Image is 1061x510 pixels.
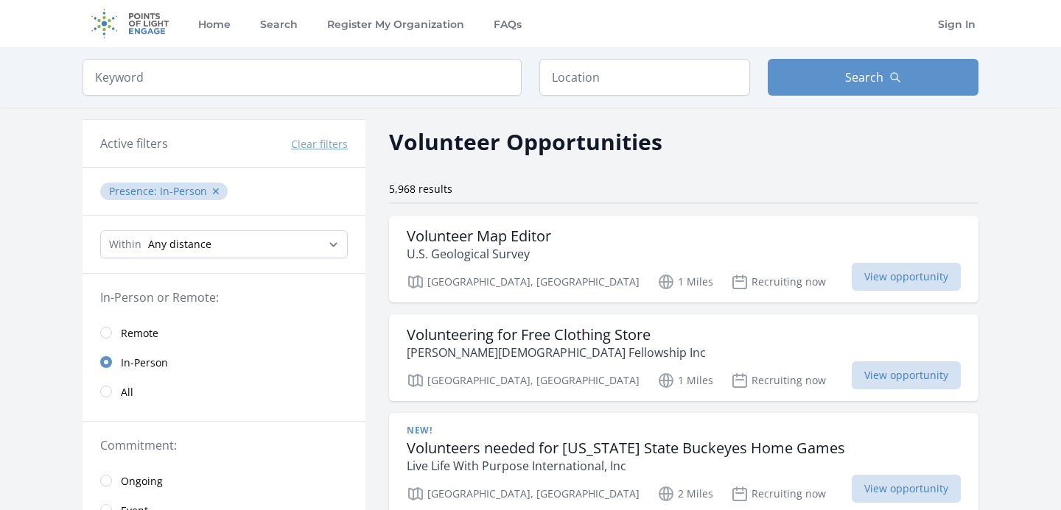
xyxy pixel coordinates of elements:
[407,372,640,389] p: [GEOGRAPHIC_DATA], [GEOGRAPHIC_DATA]
[100,436,348,454] legend: Commitment:
[852,475,961,503] span: View opportunity
[100,230,348,258] select: Search Radius
[121,385,133,400] span: All
[852,361,961,389] span: View opportunity
[407,485,640,503] p: [GEOGRAPHIC_DATA], [GEOGRAPHIC_DATA]
[121,355,168,370] span: In-Person
[83,347,365,377] a: In-Person
[389,216,978,302] a: Volunteer Map Editor U.S. Geological Survey [GEOGRAPHIC_DATA], [GEOGRAPHIC_DATA] 1 Miles Recruiti...
[389,182,452,196] span: 5,968 results
[83,318,365,347] a: Remote
[109,184,160,198] span: Presence :
[83,377,365,406] a: All
[407,326,706,344] h3: Volunteering for Free Clothing Store
[731,273,826,291] p: Recruiting now
[657,485,713,503] p: 2 Miles
[407,227,551,245] h3: Volunteer Map Editor
[160,184,207,198] span: In-Person
[539,59,750,96] input: Location
[845,68,883,86] span: Search
[731,485,826,503] p: Recruiting now
[211,184,220,199] button: ✕
[657,273,713,291] p: 1 Miles
[121,326,158,341] span: Remote
[731,372,826,389] p: Recruiting now
[389,314,978,401] a: Volunteering for Free Clothing Store [PERSON_NAME][DEMOGRAPHIC_DATA] Fellowship Inc [GEOGRAPHIC_D...
[100,135,168,152] h3: Active filters
[291,137,348,152] button: Clear filters
[83,466,365,495] a: Ongoing
[407,457,845,475] p: Live Life With Purpose International, Inc
[407,344,706,361] p: [PERSON_NAME][DEMOGRAPHIC_DATA] Fellowship Inc
[83,59,522,96] input: Keyword
[407,245,551,263] p: U.S. Geological Survey
[852,263,961,291] span: View opportunity
[389,125,662,158] h2: Volunteer Opportunities
[100,288,348,306] legend: In-Person or Remote:
[121,474,163,489] span: Ongoing
[768,59,978,96] button: Search
[407,425,432,436] span: New!
[407,439,845,457] h3: Volunteers needed for [US_STATE] State Buckeyes Home Games
[407,273,640,291] p: [GEOGRAPHIC_DATA], [GEOGRAPHIC_DATA]
[657,372,713,389] p: 1 Miles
